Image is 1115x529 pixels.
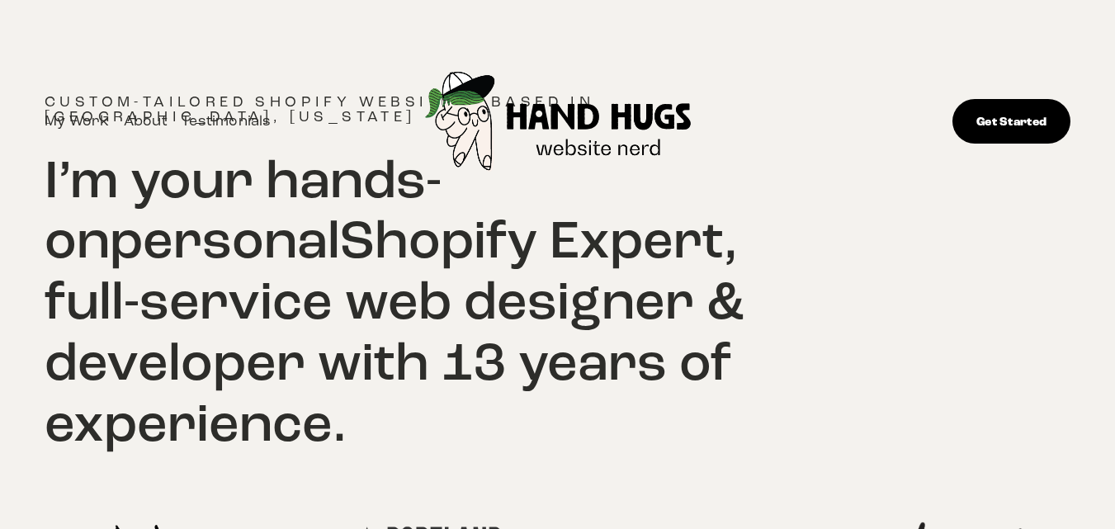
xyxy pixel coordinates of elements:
a: Get Started [952,99,1070,144]
a: About [124,109,168,134]
a: My Work [45,109,109,134]
a: Testimonials [182,109,271,134]
img: Hand Hugs Design | Independent Shopify Expert in Boulder, CO [393,18,725,225]
h2: I’m your hands-on Shopify Expert, full-service web designer & developer with 13 years of experience. [45,150,814,456]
